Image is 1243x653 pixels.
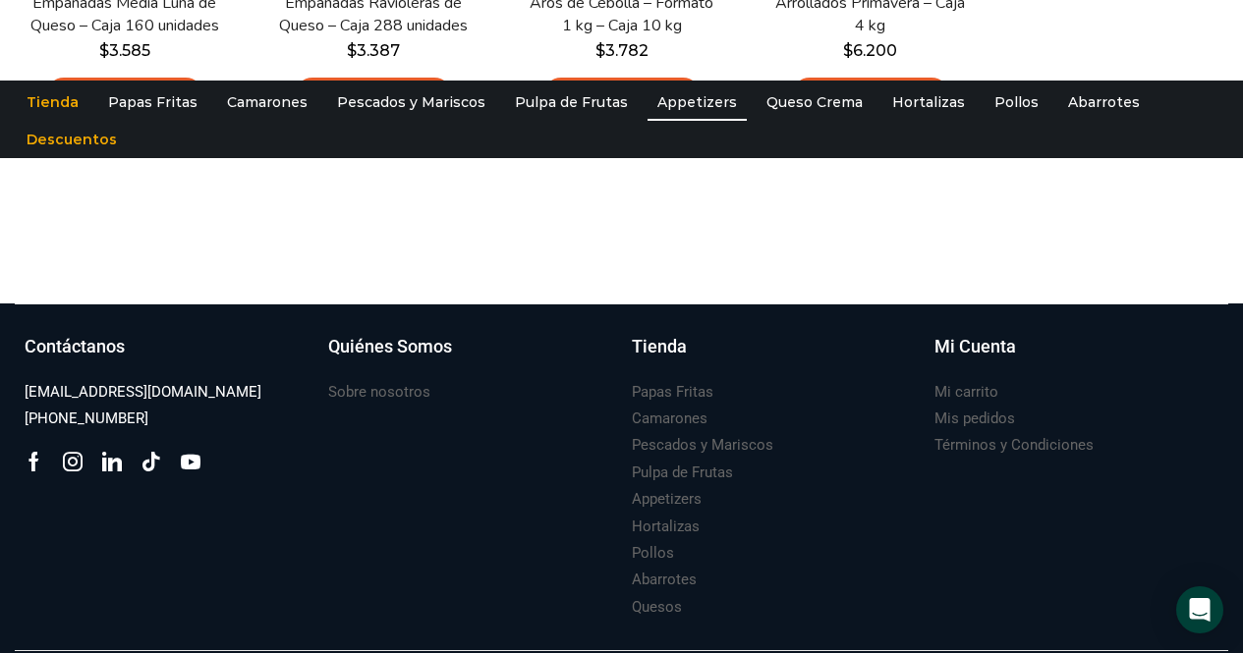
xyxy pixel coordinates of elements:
[632,382,713,403] h3: Papas Fritas
[632,570,697,590] h3: Abarrotes
[632,514,700,540] a: Hortalizas
[99,41,150,60] bdi: 3.585
[595,41,605,60] span: $
[632,597,682,618] h3: Quesos
[347,41,400,60] bdi: 3.387
[25,382,261,403] h3: [EMAIL_ADDRESS][DOMAIN_NAME]
[632,379,713,406] a: Papas Fritas
[46,78,203,114] a: Agregar al carrito: “Empanadas Media Luna de Queso - Caja 160 unidades”
[632,543,674,564] h3: Pollos
[843,41,853,60] span: $
[632,567,697,593] a: Abarrotes
[843,41,897,60] bdi: 6.200
[25,408,148,429] h3: [PHONE_NUMBER]
[632,334,916,379] a: Tienda
[934,432,1094,459] a: Términos y Condiciones
[1058,83,1150,121] a: Abarrotes
[217,83,317,121] a: Camarones
[792,78,949,114] a: Agregar al carrito: “Arrollados Primavera - Caja 4 kg”
[632,463,733,483] h3: Pulpa de Frutas
[632,540,674,567] a: Pollos
[328,334,452,359] h3: Quiénes Somos
[25,334,125,359] h3: Contáctanos
[632,489,702,510] h3: Appetizers
[17,83,88,121] a: Tienda
[25,379,261,406] a: [EMAIL_ADDRESS][DOMAIN_NAME]
[632,486,702,513] a: Appetizers
[99,41,109,60] span: $
[648,83,747,121] a: Appetizers
[505,83,638,121] a: Pulpa de Frutas
[327,83,495,121] a: Pescados y Mariscos
[295,78,452,114] a: Agregar al carrito: “Empanadas Ravioleras de Queso - Caja 288 unidades”
[882,83,975,121] a: Hortalizas
[328,379,430,406] a: Sobre nosotros
[595,41,649,60] bdi: 3.782
[632,517,700,537] h3: Hortalizas
[934,379,998,406] a: Mi carrito
[632,408,707,429] h3: Camarones
[1176,586,1223,633] div: Open Intercom Messenger
[632,594,682,621] a: Quesos
[347,41,357,60] span: $
[25,406,148,432] a: [PHONE_NUMBER]
[934,334,1016,359] h3: Mi Cuenta
[934,408,1015,429] h3: Mis pedidos
[25,334,309,379] a: Contáctanos
[934,382,998,403] h3: Mi carrito
[757,83,873,121] a: Queso Crema
[632,334,687,359] h3: Tienda
[934,334,1218,379] a: Mi Cuenta
[934,406,1015,432] a: Mis pedidos
[934,435,1094,456] h3: Términos y Condiciones
[328,334,612,379] a: Quiénes Somos
[632,435,773,456] h3: Pescados y Mariscos
[632,406,707,432] a: Camarones
[985,83,1048,121] a: Pollos
[632,432,773,459] a: Pescados y Mariscos
[98,83,207,121] a: Papas Fritas
[328,382,430,403] h3: Sobre nosotros
[632,460,733,486] a: Pulpa de Frutas
[543,78,701,114] a: Agregar al carrito: “Aros de Cebolla - Formato 1 kg - Caja 10 kg”
[17,121,127,158] a: Descuentos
